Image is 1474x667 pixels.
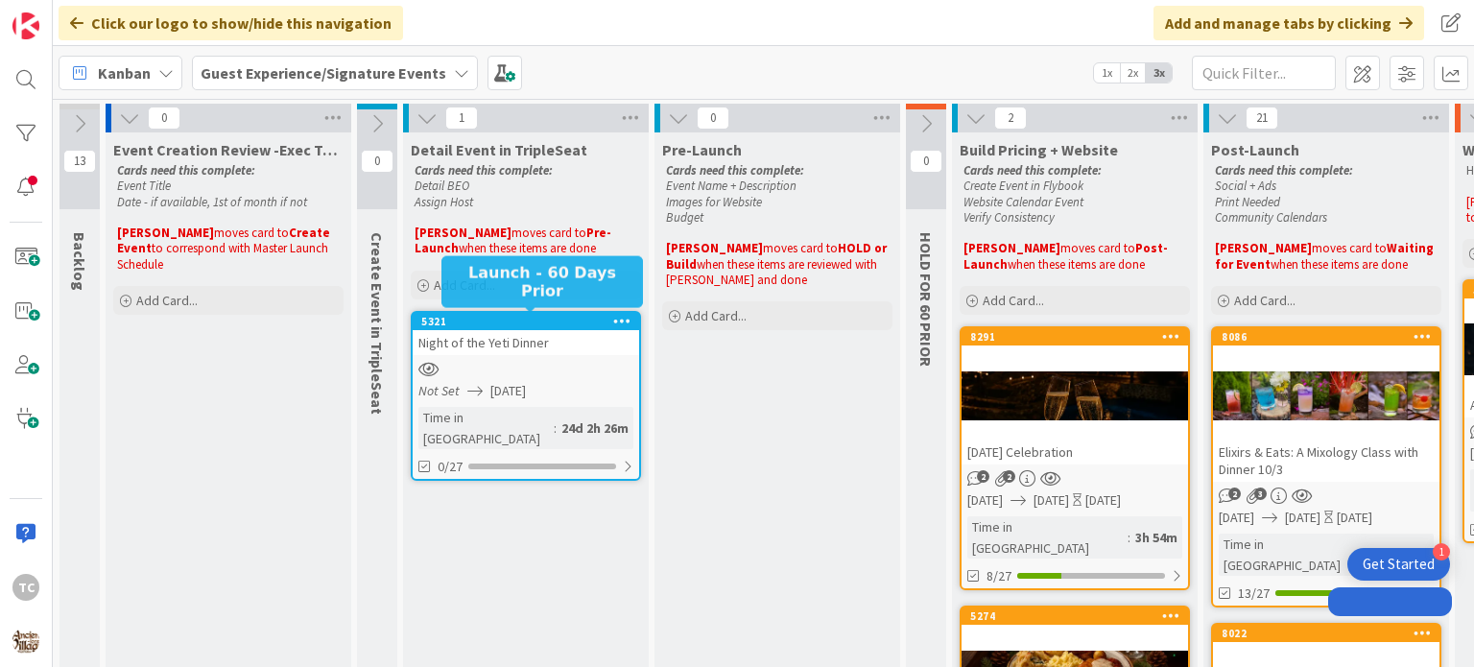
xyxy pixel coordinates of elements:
[148,107,180,130] span: 0
[1219,508,1254,528] span: [DATE]
[962,328,1188,465] div: 8291[DATE] Celebration
[415,178,469,194] em: Detail BEO
[434,276,495,294] span: Add Card...
[413,313,639,330] div: 5321
[415,225,611,256] strong: Pre-Launch
[1008,256,1145,273] span: when these items are done
[1357,544,1434,565] div: 28d 1h 48m
[987,566,1011,586] span: 8/27
[1254,488,1267,500] span: 3
[490,381,526,401] span: [DATE]
[1128,527,1130,548] span: :
[1213,440,1439,482] div: Elixirs & Eats: A Mixology Class with Dinner 10/3
[415,162,553,179] em: Cards need this complete:
[1215,162,1353,179] em: Cards need this complete:
[1363,555,1435,574] div: Get Started
[1337,508,1372,528] div: [DATE]
[666,256,880,288] span: when these items are reviewed with [PERSON_NAME] and done
[1192,56,1336,90] input: Quick Filter...
[962,440,1188,465] div: [DATE] Celebration
[449,263,635,299] h5: Launch - 60 Days Prior
[910,150,942,173] span: 0
[12,574,39,601] div: TC
[117,162,255,179] em: Cards need this complete:
[962,328,1188,345] div: 8291
[136,292,198,309] span: Add Card...
[1213,625,1439,642] div: 8022
[967,516,1128,559] div: Time in [GEOGRAPHIC_DATA]
[557,417,633,439] div: 24d 2h 26m
[1271,256,1408,273] span: when these items are done
[662,140,742,159] span: Pre-Launch
[438,457,463,477] span: 0/27
[459,240,596,256] span: when these items are done
[63,150,96,173] span: 13
[960,140,1118,159] span: Build Pricing + Website
[1215,178,1276,194] em: Social + Ads
[511,225,586,241] span: moves card to
[117,178,171,194] em: Event Title
[418,407,554,449] div: Time in [GEOGRAPHIC_DATA]
[1085,490,1121,511] div: [DATE]
[666,240,890,272] strong: HOLD or Build
[12,628,39,655] img: avatar
[1213,328,1439,345] div: 8086
[1213,328,1439,482] div: 8086Elixirs & Eats: A Mixology Class with Dinner 10/3
[201,63,446,83] b: Guest Experience/Signature Events
[1146,63,1172,83] span: 3x
[1120,63,1146,83] span: 2x
[1215,209,1327,226] em: Community Calendars
[685,307,747,324] span: Add Card...
[666,240,763,256] strong: [PERSON_NAME]
[994,107,1027,130] span: 2
[1222,627,1439,640] div: 8022
[666,178,796,194] em: Event Name + Description
[1354,544,1357,565] span: :
[1003,470,1015,483] span: 2
[1347,548,1450,581] div: Open Get Started checklist, remaining modules: 1
[1228,488,1241,500] span: 2
[963,209,1055,226] em: Verify Consistency
[1433,543,1450,560] div: 1
[1094,63,1120,83] span: 1x
[977,470,989,483] span: 2
[963,178,1083,194] em: Create Event in Flybook
[1312,240,1387,256] span: moves card to
[1215,240,1437,272] strong: Waiting for Event
[1219,534,1354,576] div: Time in [GEOGRAPHIC_DATA]
[1130,527,1182,548] div: 3h 54m
[1034,490,1069,511] span: [DATE]
[916,232,936,367] span: HOLD FOR 60 PRIOR
[117,194,307,210] em: Date - if available, 1st of month if not
[1234,292,1296,309] span: Add Card...
[666,209,703,226] em: Budget
[963,240,1060,256] strong: [PERSON_NAME]
[214,225,289,241] span: moves card to
[117,225,333,256] strong: Create Event
[98,61,151,84] span: Kanban
[983,292,1044,309] span: Add Card...
[962,607,1188,625] div: 5274
[963,194,1083,210] em: Website Calendar Event
[411,140,587,159] span: Detail Event in TripleSeat
[697,107,729,130] span: 0
[666,162,804,179] em: Cards need this complete:
[763,240,838,256] span: moves card to
[59,6,403,40] div: Click our logo to show/hide this navigation
[970,330,1188,344] div: 8291
[970,609,1188,623] div: 5274
[12,12,39,39] img: Visit kanbanzone.com
[1285,508,1320,528] span: [DATE]
[415,225,511,241] strong: [PERSON_NAME]
[421,315,639,328] div: 5321
[368,232,387,415] span: Create Event in TripleSeat
[1215,240,1312,256] strong: [PERSON_NAME]
[413,330,639,355] div: Night of the Yeti Dinner
[963,162,1102,179] em: Cards need this complete:
[1238,584,1270,604] span: 13/27
[445,107,478,130] span: 1
[963,240,1168,272] strong: Post-Launch
[1211,140,1299,159] span: Post-Launch
[1246,107,1278,130] span: 21
[418,382,460,399] i: Not Set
